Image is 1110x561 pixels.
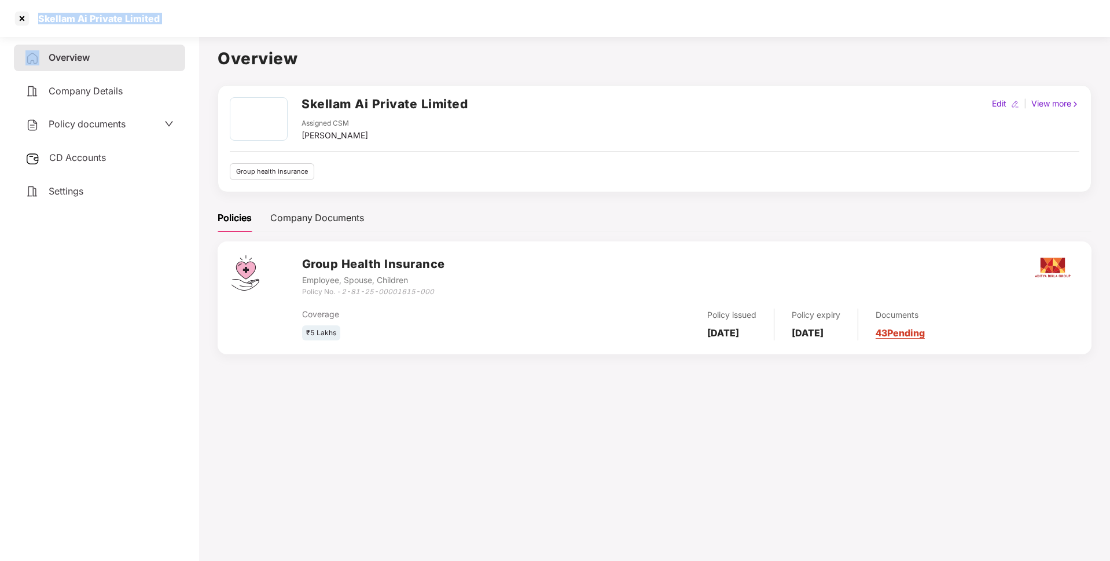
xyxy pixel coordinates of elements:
[25,85,39,98] img: svg+xml;base64,PHN2ZyB4bWxucz0iaHR0cDovL3d3dy53My5vcmcvMjAwMC9zdmciIHdpZHRoPSIyNCIgaGVpZ2h0PSIyNC...
[49,85,123,97] span: Company Details
[302,255,445,273] h3: Group Health Insurance
[1021,97,1029,110] div: |
[302,325,340,341] div: ₹5 Lakhs
[792,309,840,321] div: Policy expiry
[218,211,252,225] div: Policies
[302,308,561,321] div: Coverage
[25,185,39,199] img: svg+xml;base64,PHN2ZyB4bWxucz0iaHR0cDovL3d3dy53My5vcmcvMjAwMC9zdmciIHdpZHRoPSIyNCIgaGVpZ2h0PSIyNC...
[25,152,40,166] img: svg+xml;base64,PHN2ZyB3aWR0aD0iMjUiIGhlaWdodD0iMjQiIHZpZXdCb3g9IjAgMCAyNSAyNCIgZmlsbD0ibm9uZSIgeG...
[49,118,126,130] span: Policy documents
[990,97,1009,110] div: Edit
[876,309,925,321] div: Documents
[302,129,368,142] div: [PERSON_NAME]
[1029,97,1082,110] div: View more
[31,13,160,24] div: Skellam Ai Private Limited
[1032,247,1073,288] img: aditya.png
[876,327,925,339] a: 43 Pending
[302,94,468,113] h2: Skellam Ai Private Limited
[25,118,39,132] img: svg+xml;base64,PHN2ZyB4bWxucz0iaHR0cDovL3d3dy53My5vcmcvMjAwMC9zdmciIHdpZHRoPSIyNCIgaGVpZ2h0PSIyNC...
[230,163,314,180] div: Group health insurance
[707,327,739,339] b: [DATE]
[1011,100,1019,108] img: editIcon
[341,287,434,296] i: 2-81-25-00001615-000
[164,119,174,129] span: down
[49,152,106,163] span: CD Accounts
[231,255,259,291] img: svg+xml;base64,PHN2ZyB4bWxucz0iaHR0cDovL3d3dy53My5vcmcvMjAwMC9zdmciIHdpZHRoPSI0Ny43MTQiIGhlaWdodD...
[49,52,90,63] span: Overview
[707,309,756,321] div: Policy issued
[270,211,364,225] div: Company Documents
[302,118,368,129] div: Assigned CSM
[302,274,445,287] div: Employee, Spouse, Children
[302,287,445,298] div: Policy No. -
[1071,100,1079,108] img: rightIcon
[218,46,1091,71] h1: Overview
[792,327,824,339] b: [DATE]
[49,185,83,197] span: Settings
[25,52,39,65] img: svg+xml;base64,PHN2ZyB4bWxucz0iaHR0cDovL3d3dy53My5vcmcvMjAwMC9zdmciIHdpZHRoPSIyNCIgaGVpZ2h0PSIyNC...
